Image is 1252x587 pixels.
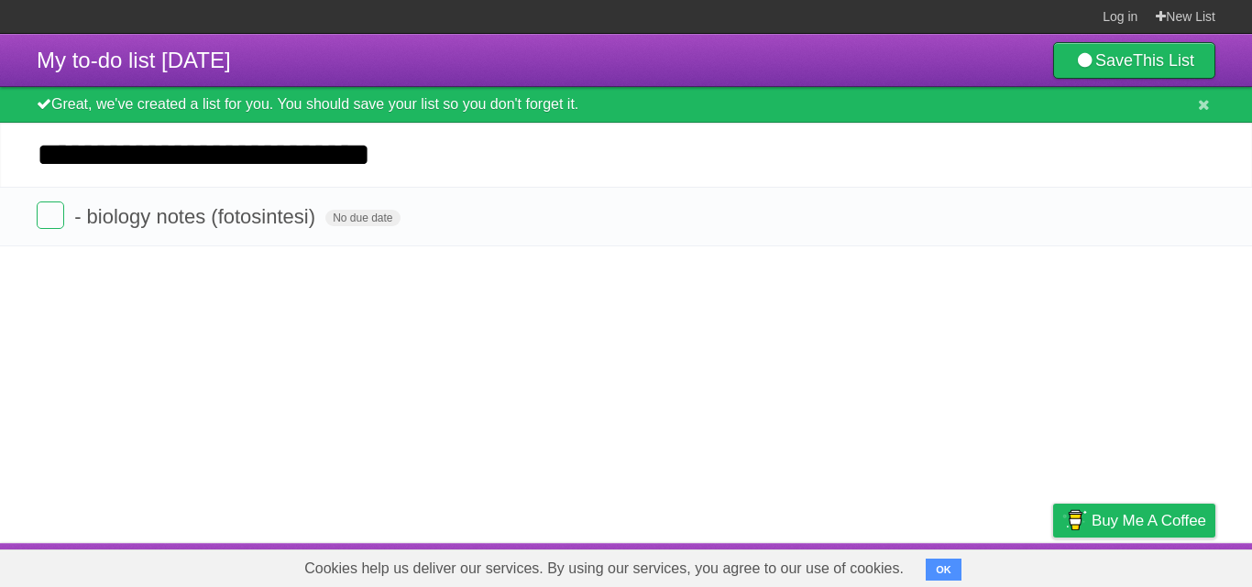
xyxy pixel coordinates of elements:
[967,548,1007,582] a: Terms
[870,548,944,582] a: Developers
[74,205,320,228] span: - biology notes (fotosintesi)
[1092,505,1206,537] span: Buy me a coffee
[809,548,848,582] a: About
[1133,51,1194,70] b: This List
[286,550,922,587] span: Cookies help us deliver our services. By using our services, you agree to our use of cookies.
[1053,504,1215,538] a: Buy me a coffee
[1062,505,1087,536] img: Buy me a coffee
[926,559,961,581] button: OK
[1053,42,1215,79] a: SaveThis List
[1100,548,1215,582] a: Suggest a feature
[1029,548,1077,582] a: Privacy
[37,48,231,72] span: My to-do list [DATE]
[37,201,64,229] label: Done
[325,210,400,226] span: No due date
